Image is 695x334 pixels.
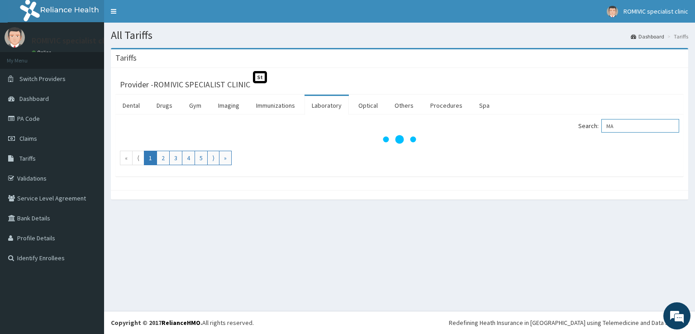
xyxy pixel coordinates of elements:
span: Claims [19,134,37,143]
a: Optical [351,96,385,115]
a: Go to next page [207,151,219,165]
a: Go to page number 2 [157,151,170,165]
a: Go to page number 3 [169,151,182,165]
span: We're online! [52,106,125,197]
a: Go to first page [120,151,133,165]
img: d_794563401_company_1708531726252_794563401 [17,45,37,68]
span: Dashboard [19,95,49,103]
a: Dashboard [631,33,664,40]
a: Dental [115,96,147,115]
div: Chat with us now [47,51,152,62]
svg: audio-loading [381,121,418,157]
a: Laboratory [305,96,349,115]
span: Switch Providers [19,75,66,83]
label: Search: [578,119,679,133]
img: User Image [607,6,618,17]
a: Go to page number 1 [144,151,157,165]
div: Redefining Heath Insurance in [GEOGRAPHIC_DATA] using Telemedicine and Data Science! [449,318,688,327]
h1: All Tariffs [111,29,688,41]
a: Go to previous page [132,151,144,165]
a: Gym [182,96,209,115]
li: Tariffs [665,33,688,40]
a: Go to page number 5 [195,151,208,165]
input: Search: [601,119,679,133]
a: Online [32,49,53,56]
a: Go to last page [219,151,232,165]
a: Drugs [149,96,180,115]
img: User Image [5,27,25,48]
a: Others [387,96,421,115]
div: Minimize live chat window [148,5,170,26]
strong: Copyright © 2017 . [111,319,202,327]
h3: Provider - ROMIVIC SPECIALIST CLINIC [120,81,250,89]
a: Spa [472,96,497,115]
a: Imaging [211,96,247,115]
span: Tariffs [19,154,36,162]
h3: Tariffs [115,54,137,62]
a: RelianceHMO [162,319,200,327]
footer: All rights reserved. [104,311,695,334]
span: St [253,71,267,83]
p: ROMIVIC specialist clinic [32,37,117,45]
textarea: Type your message and hit 'Enter' [5,231,172,262]
span: ROMIVIC specialist clinic [624,7,688,15]
a: Go to page number 4 [182,151,195,165]
a: Immunizations [249,96,302,115]
a: Procedures [423,96,470,115]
